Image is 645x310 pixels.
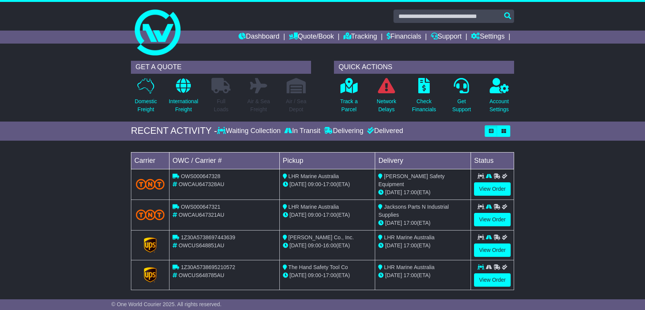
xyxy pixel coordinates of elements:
[181,173,221,179] span: OWS000647328
[489,78,510,118] a: AccountSettings
[290,212,306,218] span: [DATE]
[289,204,339,210] span: LHR Marine Australia
[217,127,282,135] div: Waiting Collection
[474,213,511,226] a: View Order
[375,152,471,169] td: Delivery
[289,173,339,179] span: LHR Marine Australia
[288,264,348,270] span: The Hand Safety Tool Co
[384,264,434,270] span: LHR Marine Australia
[322,127,365,135] div: Delivering
[452,97,471,114] p: Get Support
[290,181,306,187] span: [DATE]
[412,78,437,118] a: CheckFinancials
[131,61,311,74] div: GET A QUOTE
[144,267,157,282] img: GetCarrierServiceLogo
[431,31,462,44] a: Support
[168,78,198,118] a: InternationalFreight
[111,301,222,307] span: © One World Courier 2025. All rights reserved.
[181,204,221,210] span: OWS000647321
[474,273,511,287] a: View Order
[283,242,372,250] div: - (ETA)
[376,78,397,118] a: NetworkDelays
[340,78,358,118] a: Track aParcel
[286,97,306,114] p: Air / Sea Depot
[308,272,321,278] span: 09:00
[290,242,306,248] span: [DATE]
[308,181,321,187] span: 09:00
[308,242,321,248] span: 09:00
[377,97,396,114] p: Network Delays
[136,209,164,220] img: TNT_Domestic.png
[384,234,434,240] span: LHR Marine Australia
[403,242,417,248] span: 17:00
[323,242,336,248] span: 16:00
[334,61,514,74] div: QUICK ACTIONS
[290,272,306,278] span: [DATE]
[283,271,372,279] div: - (ETA)
[452,78,471,118] a: GetSupport
[247,97,270,114] p: Air & Sea Freight
[385,272,402,278] span: [DATE]
[403,189,417,195] span: 17:00
[474,182,511,196] a: View Order
[343,31,377,44] a: Tracking
[385,189,402,195] span: [DATE]
[403,272,417,278] span: 17:00
[144,237,157,253] img: GetCarrierServiceLogo
[282,127,322,135] div: In Transit
[365,127,403,135] div: Delivered
[131,125,217,136] div: RECENT ACTIVITY -
[283,180,372,188] div: - (ETA)
[403,220,417,226] span: 17:00
[181,234,235,240] span: 1Z30A5738697443639
[134,78,157,118] a: DomesticFreight
[179,181,224,187] span: OWCAU647328AU
[378,204,449,218] span: Jacksons Parts N Industrial Supplies
[323,272,336,278] span: 17:00
[323,212,336,218] span: 17:00
[179,272,224,278] span: OWCUS648785AU
[385,242,402,248] span: [DATE]
[279,152,375,169] td: Pickup
[378,219,468,227] div: (ETA)
[179,242,224,248] span: OWCUS648851AU
[471,152,514,169] td: Status
[181,264,235,270] span: 1Z30A5738695210572
[412,97,436,114] p: Check Financials
[385,220,402,226] span: [DATE]
[490,97,509,114] p: Account Settings
[340,97,358,114] p: Track a Parcel
[131,152,169,169] td: Carrier
[471,31,505,44] a: Settings
[283,211,372,219] div: - (ETA)
[474,243,511,257] a: View Order
[169,97,198,114] p: International Freight
[135,97,157,114] p: Domestic Freight
[239,31,279,44] a: Dashboard
[378,271,468,279] div: (ETA)
[308,212,321,218] span: 09:00
[323,181,336,187] span: 17:00
[378,173,445,187] span: [PERSON_NAME] Safety Equipment
[387,31,421,44] a: Financials
[289,234,354,240] span: [PERSON_NAME] Co., Inc.
[136,179,164,189] img: TNT_Domestic.png
[211,97,231,114] p: Full Loads
[169,152,280,169] td: OWC / Carrier #
[289,31,334,44] a: Quote/Book
[378,188,468,196] div: (ETA)
[378,242,468,250] div: (ETA)
[179,212,224,218] span: OWCAU647321AU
